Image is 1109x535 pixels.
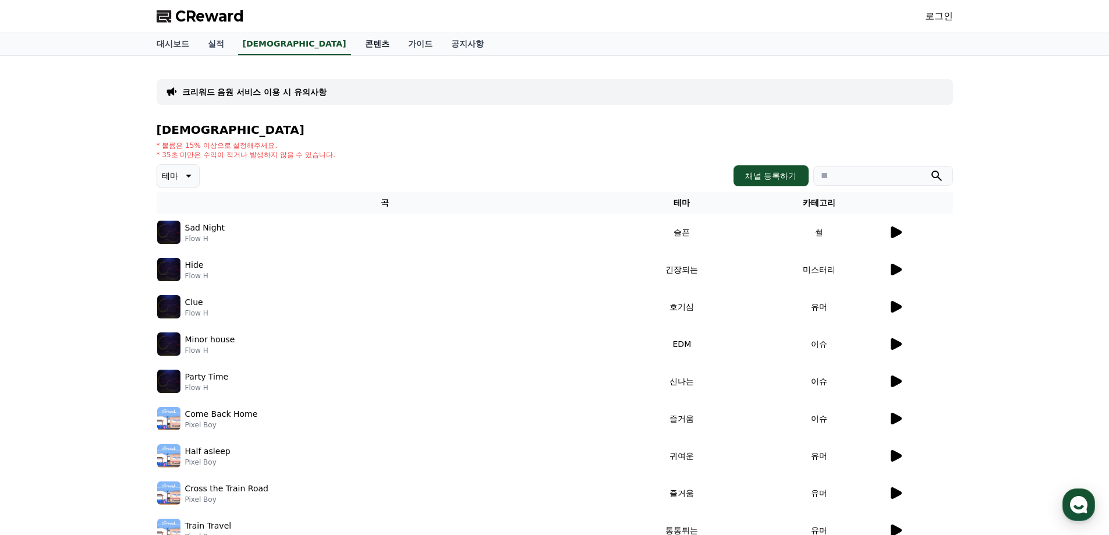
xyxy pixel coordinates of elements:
p: Pixel Boy [185,420,258,430]
td: 미스터리 [750,251,887,288]
a: 로그인 [925,9,953,23]
p: Half asleep [185,445,231,458]
td: 유머 [750,437,887,474]
p: * 볼륨은 15% 이상으로 설정해주세요. [157,141,336,150]
a: 실적 [199,33,233,55]
img: music [157,332,180,356]
img: music [157,258,180,281]
td: 썰 [750,214,887,251]
button: 채널 등록하기 [734,165,808,186]
p: Flow H [185,346,235,355]
td: 유머 [750,474,887,512]
img: music [157,221,180,244]
td: 호기심 [614,288,750,325]
p: Flow H [185,309,208,318]
span: 홈 [37,387,44,396]
th: 카테고리 [750,192,887,214]
p: Flow H [185,271,208,281]
a: [DEMOGRAPHIC_DATA] [238,33,351,55]
span: CReward [175,7,244,26]
td: 이슈 [750,363,887,400]
a: 설정 [150,369,224,398]
p: 테마 [162,168,178,184]
td: EDM [614,325,750,363]
td: 슬픈 [614,214,750,251]
p: Hide [185,259,204,271]
a: 대화 [77,369,150,398]
p: Flow H [185,234,225,243]
p: Train Travel [185,520,232,532]
h4: [DEMOGRAPHIC_DATA] [157,123,953,136]
p: Pixel Boy [185,458,231,467]
p: Party Time [185,371,229,383]
img: music [157,481,180,505]
p: * 35초 미만은 수익이 적거나 발생하지 않을 수 있습니다. [157,150,336,160]
td: 즐거움 [614,400,750,437]
a: 콘텐츠 [356,33,399,55]
img: music [157,407,180,430]
th: 테마 [614,192,750,214]
img: music [157,370,180,393]
td: 신나는 [614,363,750,400]
a: 홈 [3,369,77,398]
p: Sad Night [185,222,225,234]
p: Clue [185,296,203,309]
a: 크리워드 음원 서비스 이용 시 유의사항 [182,86,327,98]
img: music [157,295,180,318]
td: 귀여운 [614,437,750,474]
p: Flow H [185,383,229,392]
img: music [157,444,180,467]
a: 대시보드 [147,33,199,55]
span: 대화 [107,387,121,396]
th: 곡 [157,192,614,214]
td: 유머 [750,288,887,325]
td: 긴장되는 [614,251,750,288]
p: Minor house [185,334,235,346]
td: 이슈 [750,400,887,437]
td: 이슈 [750,325,887,363]
p: Pixel Boy [185,495,268,504]
a: CReward [157,7,244,26]
p: Cross the Train Road [185,483,268,495]
a: 가이드 [399,33,442,55]
td: 즐거움 [614,474,750,512]
p: Come Back Home [185,408,258,420]
button: 테마 [157,164,200,187]
a: 공지사항 [442,33,493,55]
span: 설정 [180,387,194,396]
